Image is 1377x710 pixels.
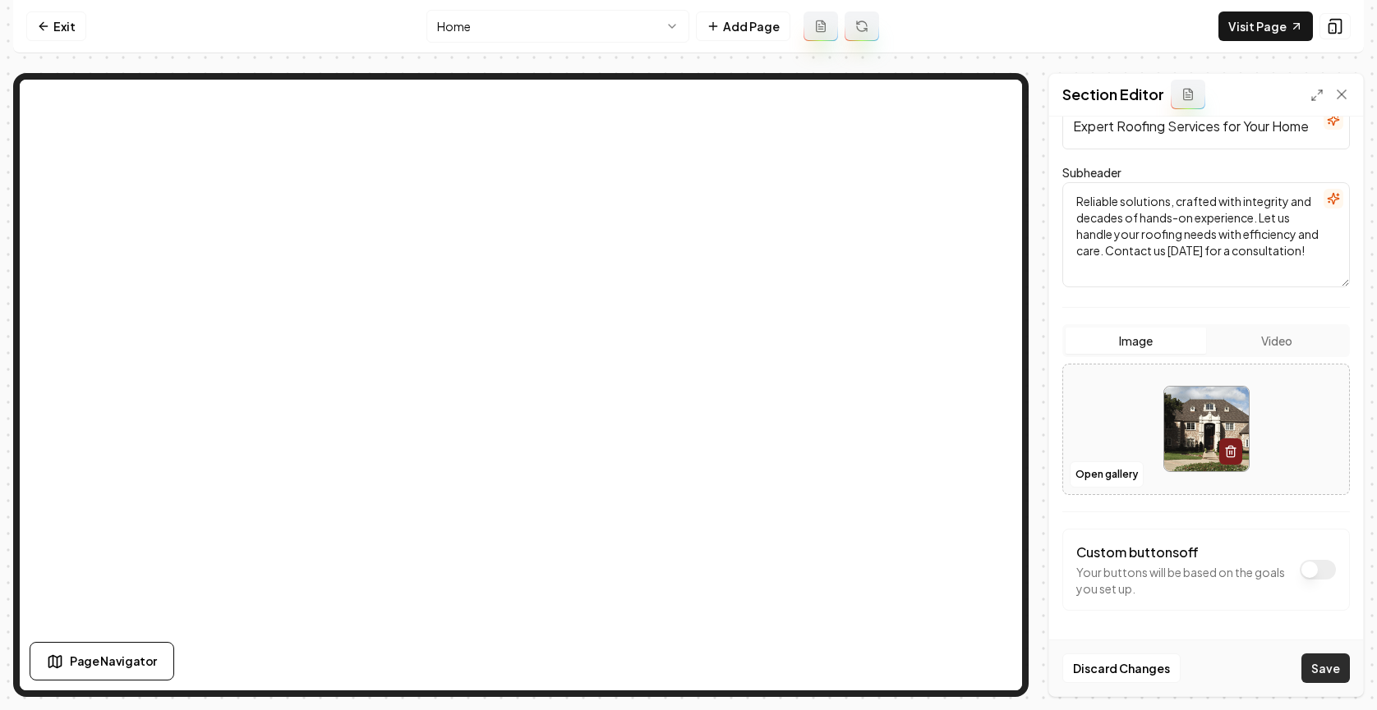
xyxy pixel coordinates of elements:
button: Discard Changes [1062,653,1181,683]
button: Regenerate page [845,11,879,41]
button: Image [1066,328,1206,354]
a: Exit [26,11,86,41]
button: Add admin section prompt [1171,80,1205,109]
button: Video [1206,328,1347,354]
button: Add admin page prompt [804,11,838,41]
p: Your buttons will be based on the goals you set up. [1076,564,1292,597]
input: Header [1062,103,1350,149]
button: Save [1301,653,1350,683]
label: Custom buttons off [1076,543,1199,561]
button: Open gallery [1070,461,1144,488]
h2: Section Editor [1062,83,1164,106]
span: Page Navigator [70,653,157,670]
button: Add Page [696,11,790,41]
button: Page Navigator [30,642,174,680]
label: Subheader [1062,165,1121,180]
img: image [1164,387,1249,471]
a: Visit Page [1218,11,1313,41]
